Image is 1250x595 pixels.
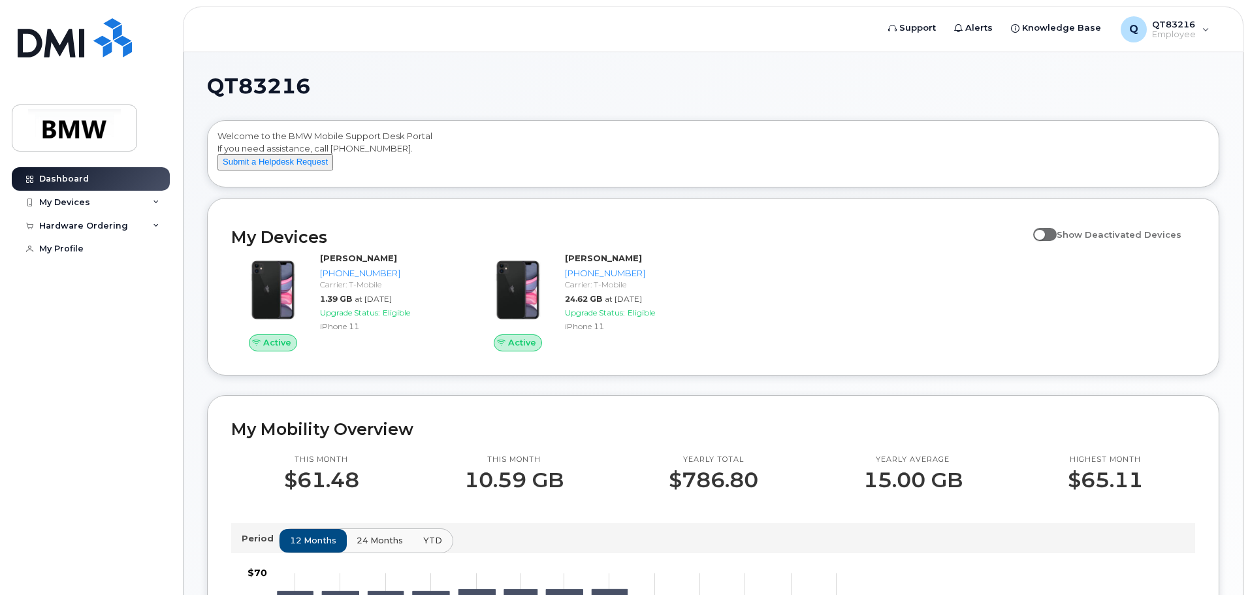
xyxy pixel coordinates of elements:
p: 10.59 GB [464,468,564,492]
div: [PHONE_NUMBER] [320,267,455,280]
p: Period [242,532,279,545]
h2: My Mobility Overview [231,419,1195,439]
div: Carrier: T-Mobile [320,279,455,290]
p: This month [464,455,564,465]
a: Submit a Helpdesk Request [217,156,333,167]
span: Active [263,336,291,349]
span: 1.39 GB [320,294,352,304]
span: Upgrade Status: [320,308,380,317]
p: Yearly average [863,455,963,465]
div: iPhone 11 [320,321,455,332]
p: 15.00 GB [863,468,963,492]
a: Active[PERSON_NAME][PHONE_NUMBER]Carrier: T-Mobile24.62 GBat [DATE]Upgrade Status:EligibleiPhone 11 [476,252,705,351]
tspan: $70 [248,567,267,579]
div: iPhone 11 [565,321,700,332]
input: Show Deactivated Devices [1033,222,1044,233]
p: $65.11 [1068,468,1143,492]
span: YTD [423,534,442,547]
span: at [DATE] [355,294,392,304]
p: $786.80 [669,468,758,492]
span: Active [508,336,536,349]
span: Eligible [628,308,655,317]
p: Highest month [1068,455,1143,465]
div: [PHONE_NUMBER] [565,267,700,280]
span: 24 months [357,534,403,547]
div: Welcome to the BMW Mobile Support Desk Portal If you need assistance, call [PHONE_NUMBER]. [217,130,1209,182]
a: Active[PERSON_NAME][PHONE_NUMBER]Carrier: T-Mobile1.39 GBat [DATE]Upgrade Status:EligibleiPhone 11 [231,252,460,351]
div: Carrier: T-Mobile [565,279,700,290]
img: iPhone_11.jpg [242,259,304,321]
strong: [PERSON_NAME] [320,253,397,263]
p: Yearly total [669,455,758,465]
iframe: Messenger Launcher [1193,538,1240,585]
p: This month [284,455,359,465]
span: Show Deactivated Devices [1057,229,1181,240]
span: at [DATE] [605,294,642,304]
button: Submit a Helpdesk Request [217,154,333,170]
strong: [PERSON_NAME] [565,253,642,263]
span: 24.62 GB [565,294,602,304]
span: Upgrade Status: [565,308,625,317]
span: Eligible [383,308,410,317]
img: iPhone_11.jpg [487,259,549,321]
span: QT83216 [207,76,310,96]
h2: My Devices [231,227,1027,247]
p: $61.48 [284,468,359,492]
